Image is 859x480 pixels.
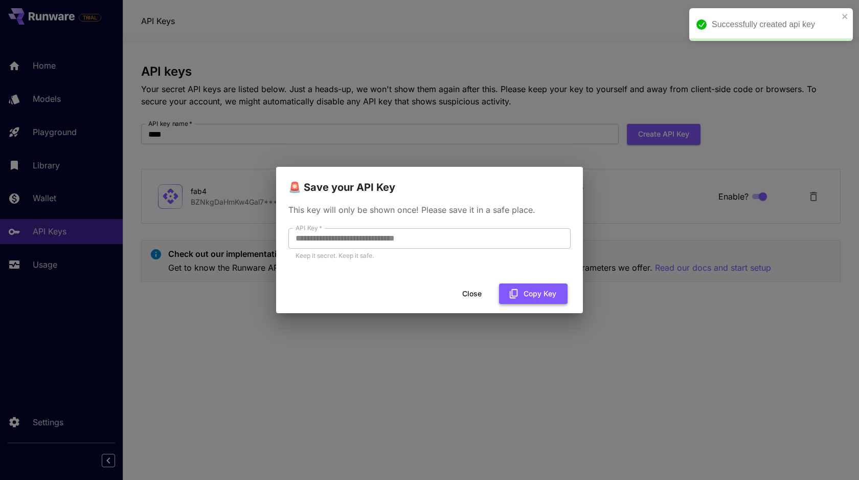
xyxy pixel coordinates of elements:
[53,60,79,67] div: Domaine
[116,59,124,68] img: tab_keywords_by_traffic_grey.svg
[127,60,156,67] div: Mots-clés
[41,59,50,68] img: tab_domain_overview_orange.svg
[16,16,25,25] img: logo_orange.svg
[27,27,76,35] div: Domaine: [URL]
[499,283,568,304] button: Copy Key
[288,204,571,216] p: This key will only be shown once! Please save it in a safe place.
[449,283,495,304] button: Close
[16,27,25,35] img: website_grey.svg
[296,224,322,232] label: API Key
[712,18,839,31] div: Successfully created api key
[808,431,859,480] iframe: Chat Widget
[29,16,50,25] div: v 4.0.25
[842,12,849,20] button: close
[808,431,859,480] div: Widget de chat
[296,251,563,261] p: Keep it secret. Keep it safe.
[276,167,583,195] h2: 🚨 Save your API Key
